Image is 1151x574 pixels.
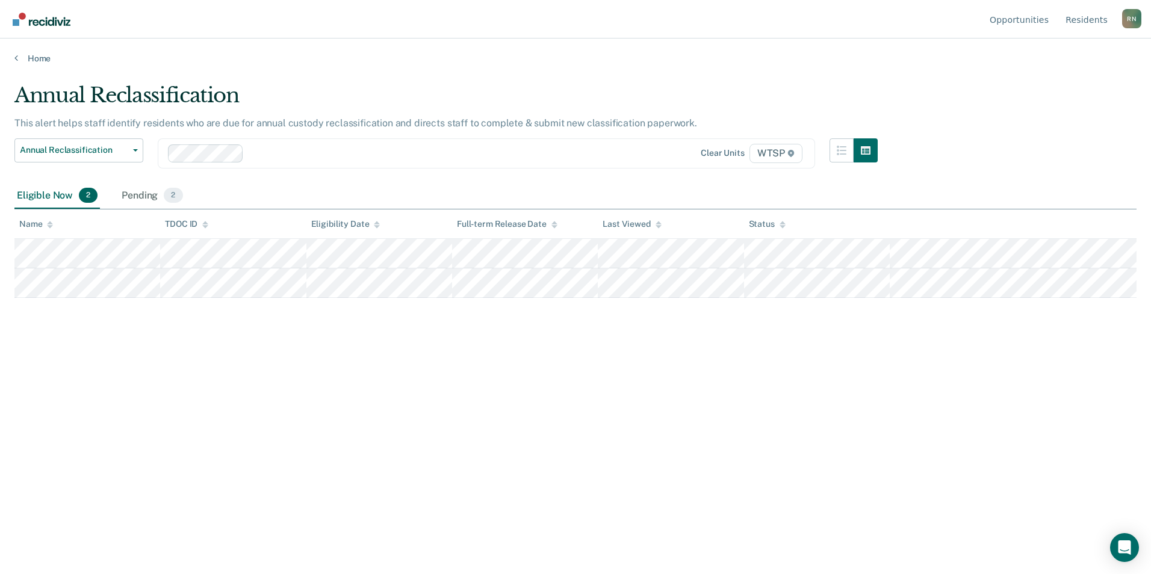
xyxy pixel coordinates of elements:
[14,117,697,129] p: This alert helps staff identify residents who are due for annual custody reclassification and dir...
[164,188,182,203] span: 2
[701,148,745,158] div: Clear units
[165,219,208,229] div: TDOC ID
[14,83,878,117] div: Annual Reclassification
[13,13,70,26] img: Recidiviz
[14,53,1137,64] a: Home
[119,183,185,209] div: Pending2
[14,183,100,209] div: Eligible Now2
[749,144,802,163] span: WTSP
[1110,533,1139,562] div: Open Intercom Messenger
[20,145,128,155] span: Annual Reclassification
[1122,9,1141,28] button: Profile dropdown button
[749,219,786,229] div: Status
[14,138,143,162] button: Annual Reclassification
[79,188,98,203] span: 2
[19,219,53,229] div: Name
[1122,9,1141,28] div: R N
[603,219,661,229] div: Last Viewed
[457,219,557,229] div: Full-term Release Date
[311,219,380,229] div: Eligibility Date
